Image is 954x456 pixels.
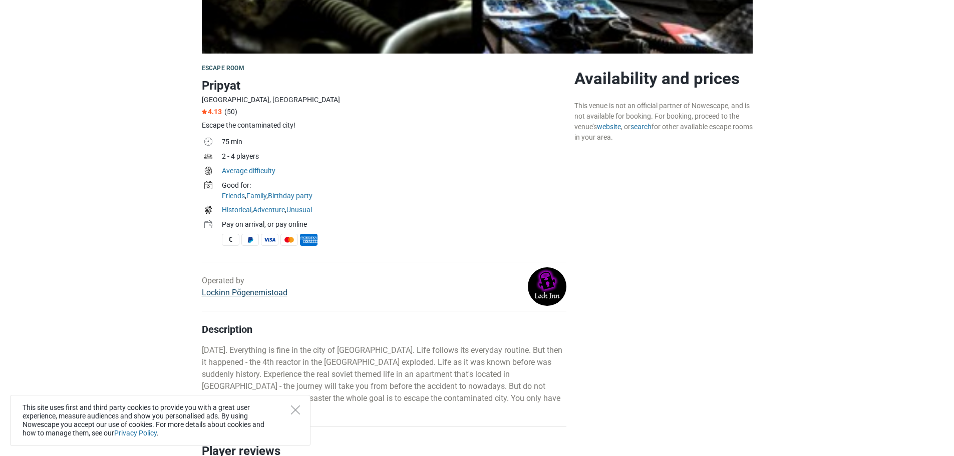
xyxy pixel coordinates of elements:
[280,234,298,246] span: MasterCard
[202,65,244,72] span: Escape room
[222,179,566,204] td: , ,
[222,234,239,246] span: Cash
[202,77,566,95] h1: Pripyat
[202,323,566,335] h4: Description
[202,109,207,114] img: Star
[241,234,259,246] span: PayPal
[222,167,275,175] a: Average difficulty
[202,344,566,416] p: [DATE]. Everything is fine in the city of [GEOGRAPHIC_DATA]. Life follows its everyday routine. B...
[202,120,566,131] div: Escape the contaminated city!
[202,108,222,116] span: 4.13
[10,395,310,446] div: This site uses first and third party cookies to provide you with a great user experience, measure...
[291,405,300,414] button: Close
[114,429,157,437] a: Privacy Policy
[261,234,278,246] span: Visa
[286,206,312,214] a: Unusual
[222,204,566,218] td: , ,
[222,180,566,191] div: Good for:
[202,288,287,297] a: Lockinn Põgenemistoad
[300,234,317,246] span: American Express
[528,267,566,306] img: 92c8c96e4c371007l.png
[222,219,566,230] div: Pay on arrival, or pay online
[222,136,566,150] td: 75 min
[246,192,266,200] a: Family
[222,192,245,200] a: Friends
[574,69,753,89] h2: Availability and prices
[202,95,566,105] div: [GEOGRAPHIC_DATA], [GEOGRAPHIC_DATA]
[630,123,652,131] a: search
[268,192,312,200] a: Birthday party
[253,206,285,214] a: Adventure
[202,275,287,299] div: Operated by
[574,101,753,143] div: This venue is not an official partner of Nowescape, and is not available for booking. For booking...
[224,108,237,116] span: (50)
[597,123,621,131] a: website
[222,206,251,214] a: Historical
[222,150,566,165] td: 2 - 4 players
